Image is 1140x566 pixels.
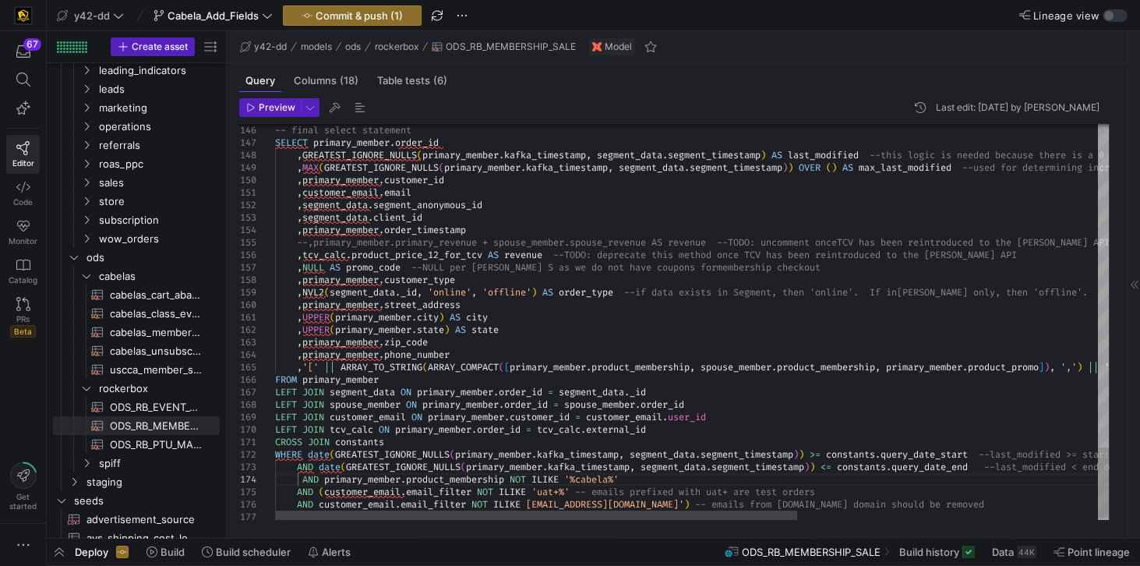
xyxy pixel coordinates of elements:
span: Code [13,197,33,207]
span: , [297,174,302,186]
span: , [297,311,302,324]
div: Press SPACE to select this row. [53,304,220,323]
span: primary_member [302,174,379,186]
span: Build scheduler [216,546,291,558]
a: cabelas_unsubscribe​​​​​​​​​​ [53,341,220,360]
span: order_id [504,398,548,411]
span: ( [417,149,422,161]
span: ods [345,41,361,52]
span: Point lineage [1068,546,1130,558]
span: . [493,386,499,398]
span: city [466,311,488,324]
span: 'offline' [482,286,531,299]
span: Alerts [322,546,351,558]
span: Build [161,546,185,558]
button: Build [139,539,192,565]
span: . [390,136,395,149]
span: Query [245,76,275,86]
span: . [379,224,384,236]
div: 44K [1017,546,1036,558]
span: operations [99,118,217,136]
span: ( [330,311,335,324]
span: 'online' [428,286,471,299]
span: PRs [16,314,30,324]
span: , [297,211,302,224]
span: order_type [559,286,613,299]
span: subscription [99,211,217,229]
span: . [521,161,526,174]
a: https://storage.googleapis.com/y42-prod-data-exchange/images/uAsz27BndGEK0hZWDFeOjoxA7jCwgK9jE472... [6,2,40,29]
a: Editor [6,135,40,174]
div: 157 [239,261,256,274]
span: segment_data [330,386,395,398]
a: PRsBeta [6,291,40,344]
span: marketing [99,99,217,117]
span: ( [439,161,444,174]
span: spouse_revenue AS revenue --TODO: uncomment once [570,236,837,249]
div: Press SPACE to select this row. [53,136,220,154]
span: SELECT [275,136,308,149]
span: GREATEST_IGNORE_NULLS [324,161,439,174]
span: advertisement_source​​​​​​ [86,511,202,529]
div: 158 [239,274,256,286]
span: , [297,348,302,361]
div: 166 [239,373,256,386]
span: FROM [275,373,297,386]
span: leads [99,80,217,98]
span: TCV has been reintroduced to the [PERSON_NAME] API [837,236,1110,249]
span: , [297,286,302,299]
button: Point lineage [1046,539,1137,565]
span: y42-dd [254,41,287,52]
span: segment_timestamp [668,149,761,161]
div: Press SPACE to select this row. [53,379,220,398]
span: . [684,161,690,174]
span: NULL [302,261,324,274]
span: segment_anonymous_id [373,199,482,211]
span: , [297,249,302,261]
span: AS [771,149,782,161]
a: ODS_RB_PTU_MAGAZINE_STORE_ORDERS​​​​​​​​​​ [53,435,220,454]
span: --,primary_member.primary_revenue + spouse_member. [297,236,570,249]
span: MAX [302,161,319,174]
div: Press SPACE to select this row. [53,61,220,80]
span: cabelas_unsubscribe​​​​​​​​​​ [110,342,202,360]
span: primary_member [302,299,379,311]
div: Press SPACE to select this row. [53,248,220,267]
div: 147 [239,136,256,149]
span: seeds [74,492,217,510]
span: . [379,348,384,361]
span: cabelas_class_event_registrants​​​​​​​​​​ [110,305,202,323]
span: models [301,41,332,52]
a: ODS_RB_EVENT_TRAINING_REGISTRANT​​​​​​​​​​ [53,398,220,416]
a: cabelas_class_event_registrants​​​​​​​​​​ [53,304,220,323]
div: 168 [239,398,256,411]
a: cabelas_cart_abandons​​​​​​​​​​ [53,285,220,304]
span: . [379,174,384,186]
span: AS [542,286,553,299]
button: y42-dd [53,5,128,26]
div: Press SPACE to select this row. [53,154,220,173]
a: Monitor [6,213,40,252]
span: avs_shipping_cost_lookup_03_15_24​​​​​​ [86,529,202,547]
div: 167 [239,386,256,398]
span: segment_data [330,286,395,299]
span: , [608,161,613,174]
span: UPPER [302,311,330,324]
span: cabelas_membership_purchase​​​​​​​​​​ [110,324,202,341]
span: , [297,299,302,311]
a: cabelas_membership_purchase​​​​​​​​​​ [53,323,220,341]
div: 150 [239,174,256,186]
span: ODS_RB_EVENT_TRAINING_REGISTRANT​​​​​​​​​​ [110,398,202,416]
span: order_id [499,386,542,398]
div: Press SPACE to select this row. [53,192,220,210]
div: 146 [239,124,256,136]
span: segment_data [597,149,662,161]
div: 155 [239,236,256,249]
span: state [471,324,499,336]
button: ODS_RB_MEMBERSHIP_SALE [428,37,580,56]
span: max_last_modified [859,161,951,174]
span: Catalog [9,275,37,285]
div: 163 [239,336,256,348]
span: leading_indicators [99,62,217,80]
span: primary_member [302,348,379,361]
